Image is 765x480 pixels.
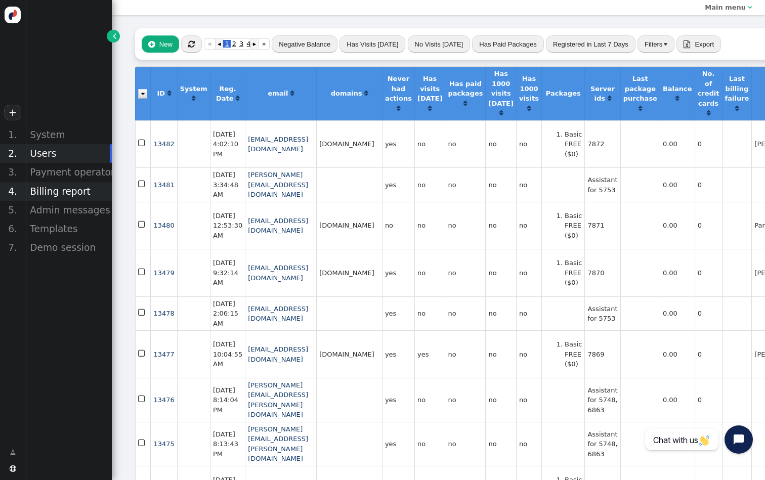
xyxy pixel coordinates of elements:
[735,105,739,112] span: Click to sort
[113,31,116,41] span: 
[250,38,258,50] a: ▸
[138,307,147,319] span: 
[664,43,667,46] img: trigger_black.png
[382,330,414,378] td: yes
[695,378,722,422] td: 0
[485,422,516,466] td: no
[499,109,503,117] a: 
[3,444,22,461] a: 
[584,167,620,202] td: Assistant for 5753
[153,181,174,189] a: 13481
[382,120,414,168] td: yes
[584,378,620,422] td: Assistant for 5748, 6863
[414,249,445,296] td: no
[584,422,620,466] td: Assistant for 5748, 6863
[546,35,635,53] button: Registered in Last 7 Days
[192,95,195,102] a: 
[5,7,21,23] img: logo-icon.svg
[707,110,710,116] span: Click to sort
[213,171,238,198] span: [DATE] 3:34:48 AM
[268,90,288,97] b: email
[153,440,174,448] a: 13475
[248,264,308,282] a: [EMAIL_ADDRESS][DOMAIN_NAME]
[245,40,252,48] span: 4
[138,266,147,279] span: 
[414,422,445,466] td: no
[546,90,581,97] b: Packages
[660,330,695,378] td: 0.00
[445,296,485,331] td: no
[675,95,679,102] a: 
[153,396,174,404] span: 13476
[213,259,238,286] span: [DATE] 9:32:14 AM
[382,422,414,466] td: yes
[660,249,695,296] td: 0.00
[485,378,516,422] td: no
[660,167,695,202] td: 0.00
[364,90,368,97] span: Click to sort
[364,90,368,97] a: 
[516,378,541,422] td: no
[485,120,516,168] td: no
[485,167,516,202] td: no
[316,120,382,168] td: [DOMAIN_NAME]
[472,35,543,53] button: Has Paid Packages
[382,378,414,422] td: yes
[153,351,174,358] span: 13477
[25,220,112,238] div: Templates
[565,211,582,241] li: Basic FREE ($0)
[248,305,308,323] a: [EMAIL_ADDRESS][DOMAIN_NAME]
[445,202,485,249] td: no
[382,167,414,202] td: yes
[180,85,207,93] b: System
[608,95,611,102] span: Click to sort
[167,90,171,97] a: 
[382,202,414,249] td: no
[695,422,722,466] td: 0
[565,339,582,369] li: Basic FREE ($0)
[290,90,294,97] span: Click to sort
[4,105,21,120] a: +
[516,249,541,296] td: no
[192,95,195,102] span: Click to sort
[675,95,679,102] span: Click to sort
[705,4,746,11] b: Main menu
[138,178,147,191] span: 
[397,105,400,112] a: 
[316,249,382,296] td: [DOMAIN_NAME]
[213,300,238,327] span: [DATE] 2:06:15 AM
[608,95,611,102] a: 
[463,100,467,107] span: Click to sort
[639,105,642,112] a: 
[698,70,719,107] b: No. of credit cards
[660,120,695,168] td: 0.00
[238,40,245,48] span: 3
[725,75,749,102] b: Last billing failure
[25,182,112,201] div: Billing report
[695,330,722,378] td: 0
[584,202,620,249] td: 7871
[138,89,147,99] img: icon_dropdown_trigger.png
[660,422,695,466] td: 0.00
[397,105,400,112] span: Click to sort
[153,310,174,317] span: 13478
[25,238,112,257] div: Demo session
[414,120,445,168] td: no
[445,378,485,422] td: no
[167,90,171,97] span: Click to sort
[485,296,516,331] td: no
[25,201,112,220] div: Admin messages
[248,381,308,419] a: [PERSON_NAME][EMAIL_ADDRESS][PERSON_NAME][DOMAIN_NAME]
[153,222,174,229] a: 13480
[565,258,582,288] li: Basic FREE ($0)
[414,330,445,378] td: yes
[248,136,308,153] a: [EMAIL_ADDRESS][DOMAIN_NAME]
[316,202,382,249] td: [DOMAIN_NAME]
[445,330,485,378] td: no
[153,269,174,277] a: 13479
[157,90,165,97] b: ID
[445,120,485,168] td: no
[637,35,674,53] button: Filters
[445,249,485,296] td: no
[660,378,695,422] td: 0.00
